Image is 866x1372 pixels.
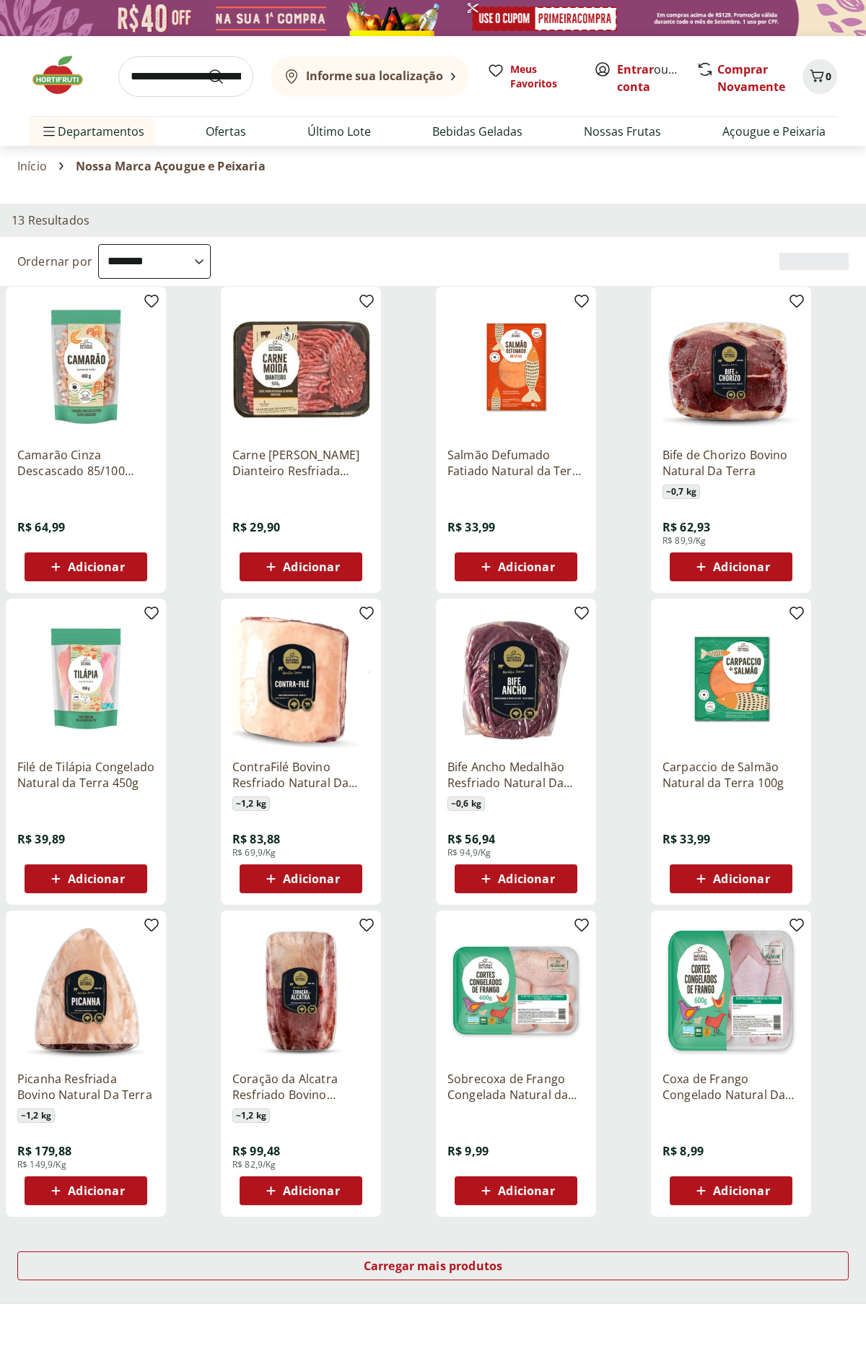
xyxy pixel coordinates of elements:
span: Meus Favoritos [510,62,577,91]
a: Carregar mais produtos [17,1251,849,1286]
a: Carne [PERSON_NAME] Dianteiro Resfriada Natural da Terra 500g [232,447,369,479]
button: Adicionar [240,1176,362,1205]
img: Coxa de Frango Congelado Natural Da Terra 600g [662,922,800,1059]
a: Meus Favoritos [487,62,577,91]
img: Bife de Chorizo Bovino Natural Da Terra [662,298,800,435]
button: Adicionar [25,864,147,893]
span: ~ 0,7 kg [662,485,700,499]
span: ~ 0,6 kg [447,796,485,811]
b: Informe sua localização [306,68,443,84]
a: Picanha Resfriada Bovino Natural Da Terra [17,1071,154,1103]
span: Carregar mais produtos [364,1260,503,1272]
button: Adicionar [455,864,577,893]
a: Nossas Frutas [584,123,661,140]
a: Bife de Chorizo Bovino Natural Da Terra [662,447,800,479]
a: Sobrecoxa de Frango Congelada Natural da Terra 600g [447,1071,585,1103]
span: R$ 29,90 [232,519,280,535]
span: ~ 1,2 kg [17,1108,55,1123]
a: Comprar Novamente [717,61,785,95]
a: Entrar [617,61,654,77]
a: Bife Ancho Medalhão Resfriado Natural Da Terra [447,759,585,791]
span: R$ 8,99 [662,1143,704,1159]
span: Adicionar [283,1185,339,1197]
img: Filé de Tilápia Congelado Natural da Terra 450g [17,610,154,747]
span: ou [617,61,681,95]
button: Adicionar [240,864,362,893]
button: Adicionar [670,552,792,581]
span: R$ 39,89 [17,831,65,847]
button: Adicionar [240,552,362,581]
span: R$ 94,9/Kg [447,847,491,859]
h2: 13 Resultados [12,212,89,228]
span: R$ 56,94 [447,831,495,847]
a: Camarão Cinza Descascado 85/100 Congelado Natural Da Terra 400g [17,447,154,479]
span: 0 [826,69,831,83]
button: Adicionar [455,1176,577,1205]
span: R$ 83,88 [232,831,280,847]
button: Adicionar [25,1176,147,1205]
label: Ordernar por [17,253,92,269]
img: ContraFilé Bovino Resfriado Natural Da Terra [232,610,369,747]
button: Submit Search [207,68,242,85]
a: Ofertas [206,123,246,140]
img: Camarão Cinza Descascado 85/100 Congelado Natural Da Terra 400g [17,298,154,435]
img: Sobrecoxa de Frango Congelada Natural da Terra 600g [447,922,585,1059]
span: ~ 1,2 kg [232,1108,270,1123]
span: R$ 179,88 [17,1143,71,1159]
span: Adicionar [283,873,339,885]
span: R$ 99,48 [232,1143,280,1159]
span: Adicionar [713,1185,769,1197]
a: Salmão Defumado Fatiado Natural da Terra 80g [447,447,585,479]
span: R$ 69,9/Kg [232,847,276,859]
a: Filé de Tilápia Congelado Natural da Terra 450g [17,759,154,791]
span: R$ 33,99 [662,831,710,847]
span: ~ 1,2 kg [232,796,270,811]
img: Coração da Alcatra Resfriado Bovino Natural Da Terra [232,922,369,1059]
button: Carrinho [802,59,837,94]
span: Adicionar [498,1185,554,1197]
span: Adicionar [68,561,124,573]
button: Adicionar [670,864,792,893]
span: R$ 9,99 [447,1143,489,1159]
span: Departamentos [40,114,144,149]
a: Coração da Alcatra Resfriado Bovino Natural Da Terra [232,1071,369,1103]
span: Adicionar [68,873,124,885]
a: Carpaccio de Salmão Natural da Terra 100g [662,759,800,791]
img: Picanha Resfriada Bovino Natural Da Terra [17,922,154,1059]
a: Açougue e Peixaria [722,123,826,140]
span: R$ 82,9/Kg [232,1159,276,1171]
button: Menu [40,114,58,149]
a: Bebidas Geladas [432,123,522,140]
span: Adicionar [283,561,339,573]
button: Adicionar [25,552,147,581]
button: Adicionar [455,552,577,581]
img: Carne Moída Bovina Dianteiro Resfriada Natural da Terra 500g [232,298,369,435]
span: Adicionar [498,873,554,885]
a: Último Lote [307,123,371,140]
span: Adicionar [713,873,769,885]
a: Criar conta [617,61,696,95]
img: Carpaccio de Salmão Natural da Terra 100g [662,610,800,747]
img: Hortifruti [29,53,101,97]
a: ContraFilé Bovino Resfriado Natural Da Terra [232,759,369,791]
span: R$ 89,9/Kg [662,535,707,547]
a: Coxa de Frango Congelado Natural Da Terra 600g [662,1071,800,1103]
button: Informe sua localização [271,56,470,97]
a: Início [17,160,47,173]
button: Adicionar [670,1176,792,1205]
span: R$ 62,93 [662,519,710,535]
span: R$ 149,9/Kg [17,1159,66,1171]
span: Adicionar [498,561,554,573]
